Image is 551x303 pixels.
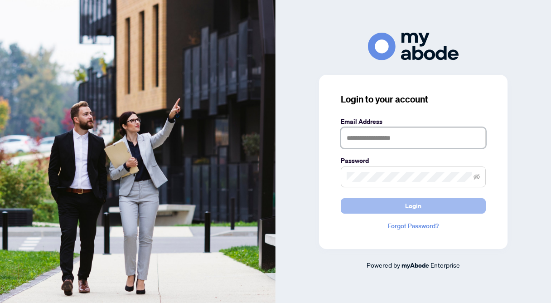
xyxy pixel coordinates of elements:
span: Enterprise [430,261,460,269]
button: Login [341,198,486,214]
label: Password [341,156,486,166]
span: Login [405,199,421,213]
img: ma-logo [368,33,459,60]
a: myAbode [401,260,429,270]
label: Email Address [341,117,486,127]
h3: Login to your account [341,93,486,106]
a: Forgot Password? [341,221,486,231]
span: Powered by [367,261,400,269]
span: eye-invisible [474,174,480,180]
